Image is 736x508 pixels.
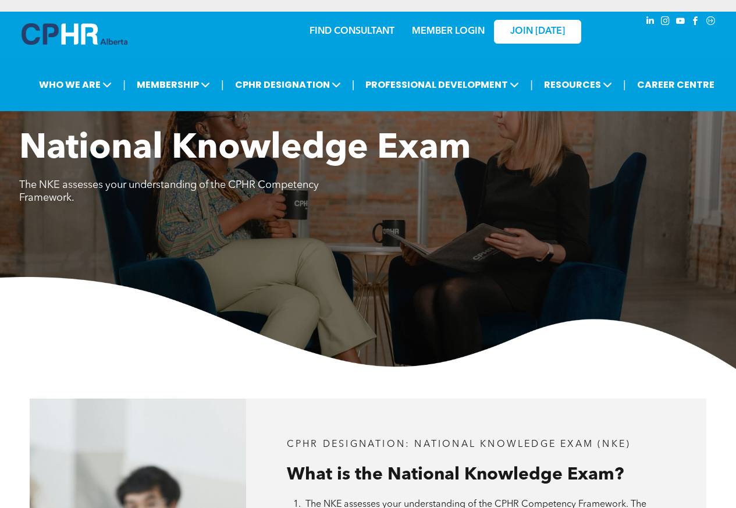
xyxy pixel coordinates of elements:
[674,15,687,30] a: youtube
[133,74,214,95] span: MEMBERSHIP
[123,73,126,97] li: |
[644,15,657,30] a: linkedin
[689,15,702,30] a: facebook
[530,73,533,97] li: |
[232,74,344,95] span: CPHR DESIGNATION
[541,74,616,95] span: RESOURCES
[412,27,485,36] a: MEMBER LOGIN
[659,15,672,30] a: instagram
[510,26,565,37] span: JOIN [DATE]
[19,132,471,166] span: National Knowledge Exam
[19,180,319,203] span: The NKE assesses your understanding of the CPHR Competency Framework.
[705,15,717,30] a: Social network
[634,74,718,95] a: CAREER CENTRE
[287,440,631,449] span: CPHR DESIGNATION: National Knowledge Exam (NKE)
[362,74,522,95] span: PROFESSIONAL DEVELOPMENT
[221,73,224,97] li: |
[494,20,581,44] a: JOIN [DATE]
[22,23,127,45] img: A blue and white logo for cp alberta
[352,73,355,97] li: |
[623,73,626,97] li: |
[35,74,115,95] span: WHO WE ARE
[310,27,394,36] a: FIND CONSULTANT
[287,466,624,484] span: What is the National Knowledge Exam?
